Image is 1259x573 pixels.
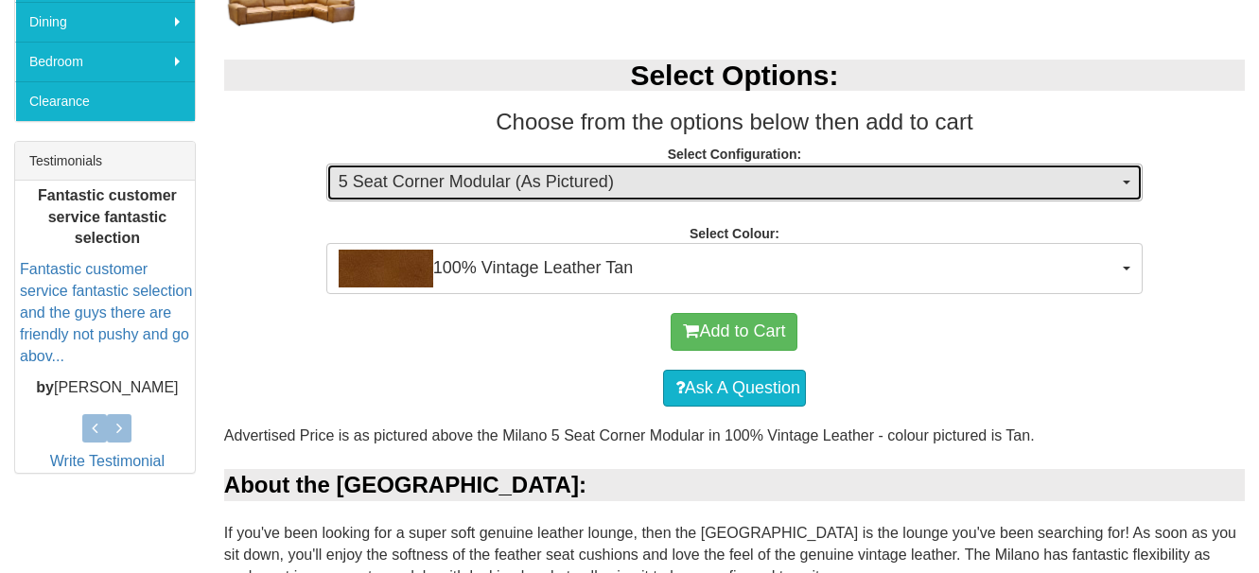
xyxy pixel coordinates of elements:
[15,42,195,81] a: Bedroom
[36,379,54,395] b: by
[339,170,1118,195] span: 5 Seat Corner Modular (As Pictured)
[20,262,192,364] a: Fantastic customer service fantastic selection and the guys there are friendly not pushy and go a...
[38,187,177,247] b: Fantastic customer service fantastic selection
[50,453,165,469] a: Write Testimonial
[15,81,195,121] a: Clearance
[224,110,1245,134] h3: Choose from the options below then add to cart
[630,60,838,91] b: Select Options:
[20,377,195,399] p: [PERSON_NAME]
[690,226,779,241] strong: Select Colour:
[224,469,1245,501] div: About the [GEOGRAPHIC_DATA]:
[671,313,797,351] button: Add to Cart
[15,2,195,42] a: Dining
[15,142,195,181] div: Testimonials
[339,250,1118,287] span: 100% Vintage Leather Tan
[663,370,806,408] a: Ask A Question
[339,250,433,287] img: 100% Vintage Leather Tan
[326,164,1143,201] button: 5 Seat Corner Modular (As Pictured)
[326,243,1143,294] button: 100% Vintage Leather Tan100% Vintage Leather Tan
[668,147,802,162] strong: Select Configuration:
